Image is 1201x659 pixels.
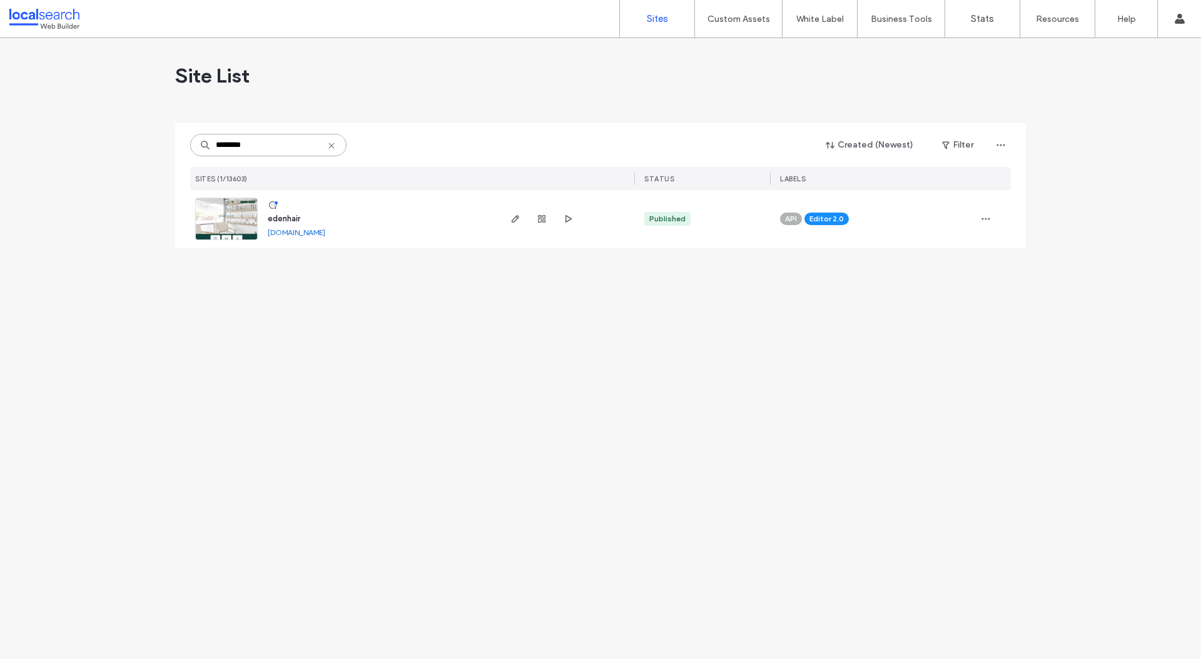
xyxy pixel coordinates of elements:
[649,213,686,224] div: Published
[268,228,325,237] a: [DOMAIN_NAME]
[796,14,844,24] label: White Label
[195,174,248,183] span: SITES (1/13603)
[647,13,668,24] label: Sites
[871,14,932,24] label: Business Tools
[1117,14,1136,24] label: Help
[815,135,925,155] button: Created (Newest)
[644,174,674,183] span: STATUS
[175,63,250,88] span: Site List
[780,174,806,183] span: LABELS
[785,213,797,224] span: API
[971,13,994,24] label: Stats
[268,214,300,223] a: edenhair
[29,9,54,20] span: Help
[1036,14,1079,24] label: Resources
[809,213,844,224] span: Editor 2.0
[707,14,770,24] label: Custom Assets
[930,135,986,155] button: Filter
